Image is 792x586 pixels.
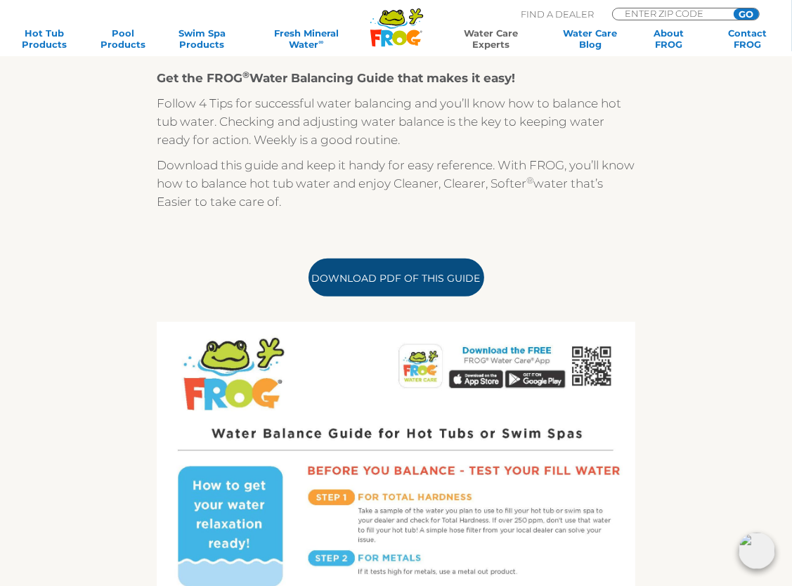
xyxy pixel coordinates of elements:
sup: ® [526,175,533,185]
a: Water CareBlog [559,27,621,50]
input: Zip Code Form [623,8,718,18]
a: Download PDF of this Guide [309,259,484,297]
img: openIcon [739,533,775,569]
sup: ® [242,70,249,80]
a: Hot TubProducts [14,27,75,50]
strong: Get the FROG Water Balancing Guide that makes it easy! [157,71,515,85]
a: Swim SpaProducts [171,27,233,50]
a: PoolProducts [93,27,154,50]
a: ContactFROG [717,27,778,50]
a: Water CareExperts [440,27,543,50]
a: Fresh MineralWater∞ [249,27,363,50]
p: Find A Dealer [521,8,594,20]
sup: ∞ [318,38,323,46]
p: Follow 4 Tips for successful water balancing and you’ll know how to balance hot tub water. Checki... [157,94,635,149]
p: Download this guide and keep it handy for easy reference. With FROG, you’ll know how to balance h... [157,156,635,211]
a: AboutFROG [638,27,699,50]
input: GO [734,8,759,20]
